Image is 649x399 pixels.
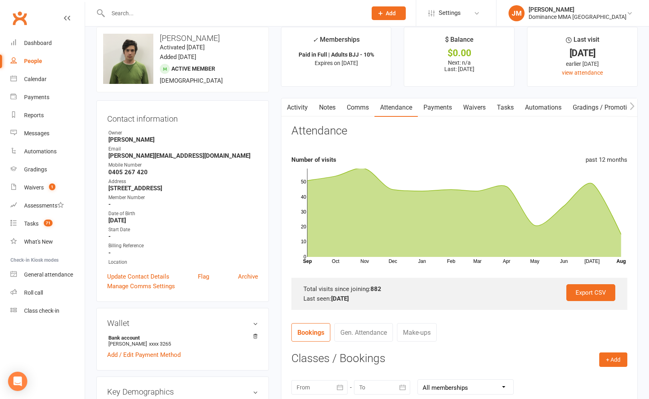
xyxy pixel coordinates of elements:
[10,34,85,52] a: Dashboard
[108,169,258,176] strong: 0405 267 420
[10,161,85,179] a: Gradings
[291,156,336,163] strong: Number of visits
[160,53,196,61] time: Added [DATE]
[24,184,44,191] div: Waivers
[108,185,258,192] strong: [STREET_ADDRESS]
[491,98,519,117] a: Tasks
[374,98,418,117] a: Attendance
[108,226,258,234] div: Start Date
[149,341,171,347] span: xxxx 3265
[535,49,630,57] div: [DATE]
[519,98,567,117] a: Automations
[10,70,85,88] a: Calendar
[313,35,360,49] div: Memberships
[10,284,85,302] a: Roll call
[198,272,209,281] a: Flag
[509,5,525,21] div: JM
[10,197,85,215] a: Assessments
[291,125,347,137] h3: Attendance
[313,36,318,44] i: ✓
[411,49,507,57] div: $0.00
[108,249,258,256] strong: -
[8,372,27,391] div: Open Intercom Messenger
[108,145,258,153] div: Email
[10,52,85,70] a: People
[107,350,181,360] a: Add / Edit Payment Method
[24,112,44,118] div: Reports
[107,281,175,291] a: Manage Comms Settings
[24,202,64,209] div: Assessments
[458,98,491,117] a: Waivers
[313,98,341,117] a: Notes
[108,178,258,185] div: Address
[10,215,85,233] a: Tasks 71
[24,271,73,278] div: General attendance
[24,289,43,296] div: Roll call
[445,35,474,49] div: $ Balance
[599,352,627,367] button: + Add
[281,98,313,117] a: Activity
[107,319,258,328] h3: Wallet
[397,323,437,342] a: Make-ups
[439,4,461,22] span: Settings
[108,242,258,250] div: Billing Reference
[24,94,49,100] div: Payments
[108,161,258,169] div: Mobile Number
[107,272,169,281] a: Update Contact Details
[103,34,153,84] img: image1688980002.png
[10,106,85,124] a: Reports
[303,294,615,303] div: Last seen:
[10,266,85,284] a: General attendance kiosk mode
[10,142,85,161] a: Automations
[566,35,599,49] div: Last visit
[370,285,381,293] strong: 882
[10,124,85,142] a: Messages
[24,238,53,245] div: What's New
[291,323,330,342] a: Bookings
[24,220,39,227] div: Tasks
[341,98,374,117] a: Comms
[108,136,258,143] strong: [PERSON_NAME]
[586,155,627,165] div: past 12 months
[24,148,57,155] div: Automations
[108,217,258,224] strong: [DATE]
[386,10,396,16] span: Add
[107,334,258,348] li: [PERSON_NAME]
[106,8,361,19] input: Search...
[372,6,406,20] button: Add
[299,51,374,58] strong: Paid in Full | Adults BJJ - 10%
[171,65,215,72] span: Active member
[10,302,85,320] a: Class kiosk mode
[24,76,47,82] div: Calendar
[107,111,258,123] h3: Contact information
[315,60,358,66] span: Expires on [DATE]
[24,58,42,64] div: People
[567,98,643,117] a: Gradings / Promotions
[411,59,507,72] p: Next: n/a Last: [DATE]
[529,13,627,20] div: Dominance MMA [GEOGRAPHIC_DATA]
[108,210,258,218] div: Date of Birth
[24,166,47,173] div: Gradings
[108,129,258,137] div: Owner
[49,183,55,190] span: 1
[108,201,258,208] strong: -
[238,272,258,281] a: Archive
[24,40,52,46] div: Dashboard
[24,307,59,314] div: Class check-in
[10,233,85,251] a: What's New
[107,387,258,396] h3: Key Demographics
[10,179,85,197] a: Waivers 1
[566,284,615,301] a: Export CSV
[108,152,258,159] strong: [PERSON_NAME][EMAIL_ADDRESS][DOMAIN_NAME]
[108,335,254,341] strong: Bank account
[108,233,258,240] strong: -
[160,77,223,84] span: [DEMOGRAPHIC_DATA]
[529,6,627,13] div: [PERSON_NAME]
[418,98,458,117] a: Payments
[10,88,85,106] a: Payments
[562,69,603,76] a: view attendance
[10,8,30,28] a: Clubworx
[108,259,258,266] div: Location
[160,44,205,51] time: Activated [DATE]
[291,352,627,365] h3: Classes / Bookings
